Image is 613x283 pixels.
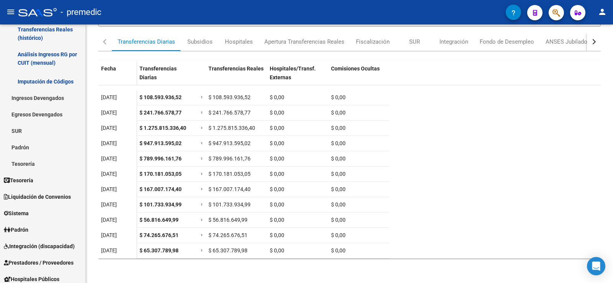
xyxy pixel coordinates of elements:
[331,110,346,116] span: $ 0,00
[208,247,247,254] span: $ 65.307.789,98
[439,38,468,46] div: Integración
[101,201,117,208] span: [DATE]
[101,171,117,177] span: [DATE]
[201,125,204,131] span: =
[264,38,344,46] div: Apertura Transferencias Reales
[187,38,213,46] div: Subsidios
[4,193,71,201] span: Liquidación de Convenios
[98,61,136,93] datatable-header-cell: Fecha
[208,217,247,223] span: $ 56.816.649,99
[356,38,390,46] div: Fiscalización
[225,38,253,46] div: Hospitales
[331,186,346,192] span: $ 0,00
[208,232,247,238] span: $ 74.265.676,51
[270,65,316,80] span: Hospitales/Transf. Externas
[208,110,251,116] span: $ 241.766.578,77
[118,38,175,46] div: Transferencias Diarias
[139,217,179,223] span: $ 56.816.649,99
[331,65,380,72] span: Comisiones Ocultas
[270,217,284,223] span: $ 0,00
[4,226,28,234] span: Padrón
[270,140,284,146] span: $ 0,00
[331,247,346,254] span: $ 0,00
[201,201,204,208] span: =
[201,171,204,177] span: =
[101,110,117,116] span: [DATE]
[208,201,251,208] span: $ 101.733.934,99
[208,155,251,162] span: $ 789.996.161,76
[201,140,204,146] span: =
[139,140,182,146] span: $ 947.913.595,02
[139,232,179,238] span: $ 74.265.676,51
[480,38,534,46] div: Fondo de Desempleo
[331,217,346,223] span: $ 0,00
[61,4,102,21] span: - premedic
[270,125,284,131] span: $ 0,00
[201,217,204,223] span: =
[101,247,117,254] span: [DATE]
[270,186,284,192] span: $ 0,00
[270,232,284,238] span: $ 0,00
[139,155,182,162] span: $ 789.996.161,76
[101,232,117,238] span: [DATE]
[6,7,15,16] mat-icon: menu
[101,94,117,100] span: [DATE]
[139,201,182,208] span: $ 101.733.934,99
[139,110,182,116] span: $ 241.766.578,77
[139,186,182,192] span: $ 167.007.174,40
[201,94,204,100] span: =
[139,65,177,80] span: Transferencias Diarias
[101,125,117,131] span: [DATE]
[208,65,264,72] span: Transferencias Reales
[208,186,251,192] span: $ 167.007.174,40
[208,140,251,146] span: $ 947.913.595,02
[267,61,328,93] datatable-header-cell: Hospitales/Transf. Externas
[331,94,346,100] span: $ 0,00
[101,186,117,192] span: [DATE]
[587,257,605,275] div: Open Intercom Messenger
[331,155,346,162] span: $ 0,00
[270,247,284,254] span: $ 0,00
[201,155,204,162] span: =
[201,232,204,238] span: =
[4,258,74,267] span: Prestadores / Proveedores
[331,140,346,146] span: $ 0,00
[208,94,251,100] span: $ 108.593.936,52
[4,242,75,250] span: Integración (discapacidad)
[139,125,186,131] span: $ 1.275.815.336,40
[270,110,284,116] span: $ 0,00
[139,247,179,254] span: $ 65.307.789,98
[270,201,284,208] span: $ 0,00
[331,171,346,177] span: $ 0,00
[101,140,117,146] span: [DATE]
[101,65,116,72] span: Fecha
[546,38,590,46] div: ANSES Jubilados
[331,125,346,131] span: $ 0,00
[136,61,198,93] datatable-header-cell: Transferencias Diarias
[270,94,284,100] span: $ 0,00
[201,186,204,192] span: =
[598,7,607,16] mat-icon: person
[201,110,204,116] span: =
[205,61,267,93] datatable-header-cell: Transferencias Reales
[201,247,204,254] span: =
[328,61,389,93] datatable-header-cell: Comisiones Ocultas
[208,125,255,131] span: $ 1.275.815.336,40
[331,232,346,238] span: $ 0,00
[101,217,117,223] span: [DATE]
[4,176,33,185] span: Tesorería
[139,171,182,177] span: $ 170.181.053,05
[331,201,346,208] span: $ 0,00
[270,171,284,177] span: $ 0,00
[270,155,284,162] span: $ 0,00
[139,94,182,100] span: $ 108.593.936,52
[4,209,29,218] span: Sistema
[208,171,251,177] span: $ 170.181.053,05
[101,155,117,162] span: [DATE]
[409,38,420,46] div: SUR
